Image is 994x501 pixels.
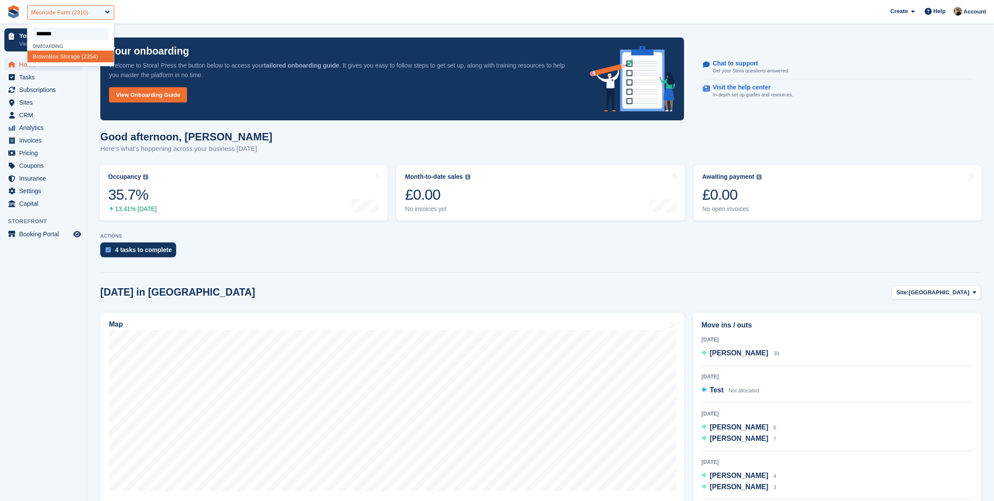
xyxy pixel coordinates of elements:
[728,388,759,394] span: Not allocated
[4,147,82,159] a: menu
[109,87,187,102] a: View Onboarding Guide
[4,185,82,197] a: menu
[590,46,675,112] img: onboarding-info-6c161a55d2c0e0a8cae90662b2fe09162a5109e8cc188191df67fb4f79e88e88.svg
[396,165,684,221] a: Month-to-date sales £0.00 No invoices yet
[19,172,71,184] span: Insurance
[710,435,768,442] span: [PERSON_NAME]
[99,165,388,221] a: Occupancy 35.7% 13.41% [DATE]
[909,288,969,297] span: [GEOGRAPHIC_DATA]
[4,84,82,96] a: menu
[405,186,470,204] div: £0.00
[405,173,463,181] div: Month-to-date sales
[100,242,180,262] a: 4 tasks to complete
[694,165,982,221] a: Awaiting payment £0.00 No open invoices
[710,386,724,394] span: Test
[701,336,973,344] div: [DATE]
[109,61,576,80] p: Welcome to Stora! Press the button below to access your . It gives you easy to follow steps to ge...
[710,349,768,357] span: [PERSON_NAME]
[19,71,71,83] span: Tasks
[33,53,56,60] span: BrownBo
[100,144,272,154] p: Here's what's happening across your business [DATE]
[19,228,71,240] span: Booking Portal
[896,288,909,297] span: Site:
[710,472,768,479] span: [PERSON_NAME]
[19,134,71,147] span: Invoices
[773,484,776,491] span: 3
[701,482,776,493] a: [PERSON_NAME] 3
[701,410,973,418] div: [DATE]
[702,205,762,213] div: No open invoices
[19,160,71,172] span: Coupons
[703,55,973,79] a: Chat to support Get your Stora questions answered.
[19,40,71,48] p: View next steps
[19,185,71,197] span: Settings
[702,186,762,204] div: £0.00
[19,198,71,210] span: Capital
[19,122,71,134] span: Analytics
[701,422,776,433] a: [PERSON_NAME] 6
[4,228,82,240] a: menu
[701,385,759,396] a: Test Not allocated
[108,186,157,204] div: 35.7%
[4,71,82,83] a: menu
[72,229,82,239] a: Preview store
[963,7,986,16] span: Account
[4,96,82,109] a: menu
[713,84,786,91] p: Visit the help center
[701,470,776,482] a: [PERSON_NAME] 4
[31,8,89,17] div: Meonside Farm (2310)
[100,131,272,143] h1: Good afternoon, [PERSON_NAME]
[115,246,172,253] div: 4 tasks to complete
[713,67,789,75] p: Get your Stora questions answered.
[19,147,71,159] span: Pricing
[8,217,87,226] span: Storefront
[703,79,973,103] a: Visit the help center In-depth set up guides and resources.
[143,174,148,180] img: icon-info-grey-7440780725fd019a000dd9b08b2336e03edf1995a4989e88bcd33f0948082b44.svg
[756,174,762,180] img: icon-info-grey-7440780725fd019a000dd9b08b2336e03edf1995a4989e88bcd33f0948082b44.svg
[4,109,82,121] a: menu
[773,425,776,431] span: 6
[4,28,82,51] a: Your onboarding View next steps
[264,62,339,69] strong: tailored onboarding guide
[701,373,973,381] div: [DATE]
[702,173,755,181] div: Awaiting payment
[109,46,189,56] p: Your onboarding
[4,198,82,210] a: menu
[4,134,82,147] a: menu
[933,7,946,16] span: Help
[465,174,470,180] img: icon-info-grey-7440780725fd019a000dd9b08b2336e03edf1995a4989e88bcd33f0948082b44.svg
[4,160,82,172] a: menu
[701,320,973,331] h2: Move ins / outs
[109,320,123,328] h2: Map
[19,84,71,96] span: Subscriptions
[27,51,114,62] div: x Storage (2354)
[108,205,157,213] div: 13.41% [DATE]
[701,348,779,359] a: [PERSON_NAME] 39
[108,173,141,181] div: Occupancy
[405,205,470,213] div: No invoices yet
[19,58,71,71] span: Home
[773,473,776,479] span: 4
[19,96,71,109] span: Sites
[773,436,776,442] span: 7
[100,233,981,239] p: ACTIONS
[100,286,255,298] h2: [DATE] in [GEOGRAPHIC_DATA]
[4,172,82,184] a: menu
[713,60,782,67] p: Chat to support
[701,433,776,445] a: [PERSON_NAME] 7
[892,286,981,300] button: Site: [GEOGRAPHIC_DATA]
[710,483,768,491] span: [PERSON_NAME]
[7,5,20,18] img: stora-icon-8386f47178a22dfd0bd8f6a31ec36ba5ce8667c1dd55bd0f319d3a0aa187defe.svg
[953,7,962,16] img: Oliver Bruce
[713,91,793,99] p: In-depth set up guides and resources.
[27,44,114,49] div: Onboarding
[701,458,973,466] div: [DATE]
[890,7,908,16] span: Create
[19,109,71,121] span: CRM
[106,247,111,252] img: task-75834270c22a3079a89374b754ae025e5fb1db73e45f91037f5363f120a921f8.svg
[773,351,779,357] span: 39
[19,33,71,39] p: Your onboarding
[4,58,82,71] a: menu
[710,423,768,431] span: [PERSON_NAME]
[4,122,82,134] a: menu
